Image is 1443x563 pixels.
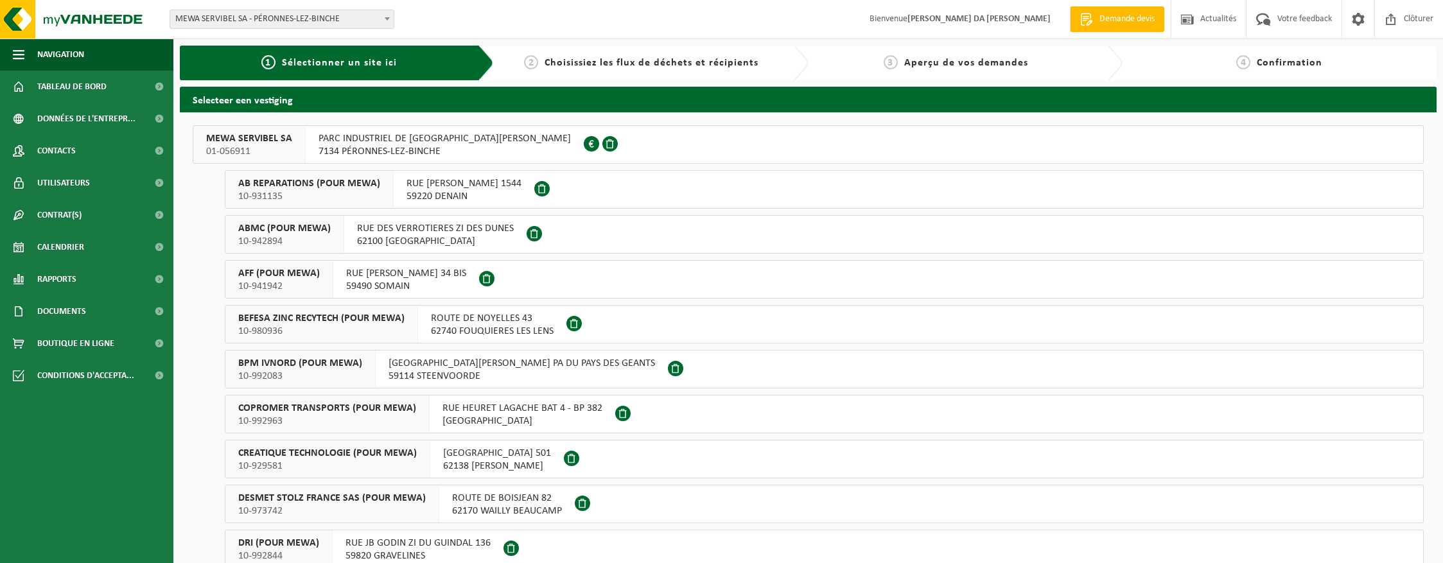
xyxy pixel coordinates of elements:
[37,39,84,71] span: Navigation
[431,312,554,325] span: ROUTE DE NOYELLES 43
[238,492,426,505] span: DESMET STOLZ FRANCE SAS (POUR MEWA)
[389,370,655,383] span: 59114 STEENVOORDE
[225,215,1424,254] button: ABMC (POUR MEWA) 10-942894 RUE DES VERROTIERES ZI DES DUNES62100 [GEOGRAPHIC_DATA]
[37,295,86,327] span: Documents
[225,485,1424,523] button: DESMET STOLZ FRANCE SAS (POUR MEWA) 10-973742 ROUTE DE BOISJEAN 8262170 WAILLY BEAUCAMP
[238,325,405,338] span: 10-980936
[238,190,380,203] span: 10-931135
[238,177,380,190] span: AB REPARATIONS (POUR MEWA)
[238,550,319,562] span: 10-992844
[389,357,655,370] span: [GEOGRAPHIC_DATA][PERSON_NAME] PA DU PAYS DES GEANTS
[225,440,1424,478] button: CREATIQUE TECHNOLOGIE (POUR MEWA) 10-929581 [GEOGRAPHIC_DATA] 50162138 [PERSON_NAME]
[37,167,90,199] span: Utilisateurs
[238,370,362,383] span: 10-992083
[37,231,84,263] span: Calendrier
[345,537,491,550] span: RUE JB GODIN ZI DU GUINDAL 136
[1070,6,1164,32] a: Demande devis
[907,14,1051,24] strong: [PERSON_NAME] DA [PERSON_NAME]
[346,280,466,293] span: 59490 SOMAIN
[170,10,394,28] span: MEWA SERVIBEL SA - PÉRONNES-LEZ-BINCHE
[452,505,562,517] span: 62170 WAILLY BEAUCAMP
[319,145,571,158] span: 7134 PÉRONNES-LEZ-BINCHE
[238,505,426,517] span: 10-973742
[238,460,417,472] span: 10-929581
[442,415,602,428] span: [GEOGRAPHIC_DATA]
[238,267,320,280] span: AFF (POUR MEWA)
[206,132,292,145] span: MEWA SERVIBEL SA
[206,145,292,158] span: 01-056911
[1096,13,1158,26] span: Demande devis
[238,222,331,235] span: ABMC (POUR MEWA)
[319,132,571,145] span: PARC INDUSTRIEL DE [GEOGRAPHIC_DATA][PERSON_NAME]
[524,55,538,69] span: 2
[180,87,1437,112] h2: Selecteer een vestiging
[37,135,76,167] span: Contacts
[225,260,1424,299] button: AFF (POUR MEWA) 10-941942 RUE [PERSON_NAME] 34 BIS59490 SOMAIN
[345,550,491,562] span: 59820 GRAVELINES
[225,395,1424,433] button: COPROMER TRANSPORTS (POUR MEWA) 10-992963 RUE HEURET LAGACHE BAT 4 - BP 382[GEOGRAPHIC_DATA]
[238,537,319,550] span: DRI (POUR MEWA)
[225,305,1424,343] button: BEFESA ZINC RECYTECH (POUR MEWA) 10-980936 ROUTE DE NOYELLES 4362740 FOUQUIERES LES LENS
[452,492,562,505] span: ROUTE DE BOISJEAN 82
[37,263,76,295] span: Rapports
[170,10,394,29] span: MEWA SERVIBEL SA - PÉRONNES-LEZ-BINCHE
[282,58,397,68] span: Sélectionner un site ici
[884,55,898,69] span: 3
[545,58,758,68] span: Choisissiez les flux de déchets et récipients
[37,327,114,359] span: Boutique en ligne
[431,325,554,338] span: 62740 FOUQUIERES LES LENS
[37,71,107,103] span: Tableau de bord
[193,125,1424,164] button: MEWA SERVIBEL SA 01-056911 PARC INDUSTRIEL DE [GEOGRAPHIC_DATA][PERSON_NAME]7134 PÉRONNES-LEZ-BINCHE
[37,199,82,231] span: Contrat(s)
[238,402,416,415] span: COPROMER TRANSPORTS (POUR MEWA)
[1257,58,1322,68] span: Confirmation
[407,177,521,190] span: RUE [PERSON_NAME] 1544
[407,190,521,203] span: 59220 DENAIN
[346,267,466,280] span: RUE [PERSON_NAME] 34 BIS
[238,235,331,248] span: 10-942894
[225,350,1424,388] button: BPM IVNORD (POUR MEWA) 10-992083 [GEOGRAPHIC_DATA][PERSON_NAME] PA DU PAYS DES GEANTS59114 STEENV...
[1236,55,1250,69] span: 4
[238,280,320,293] span: 10-941942
[238,312,405,325] span: BEFESA ZINC RECYTECH (POUR MEWA)
[357,235,514,248] span: 62100 [GEOGRAPHIC_DATA]
[443,460,551,472] span: 62138 [PERSON_NAME]
[238,415,416,428] span: 10-992963
[238,447,417,460] span: CREATIQUE TECHNOLOGIE (POUR MEWA)
[37,359,134,392] span: Conditions d'accepta...
[238,357,362,370] span: BPM IVNORD (POUR MEWA)
[357,222,514,235] span: RUE DES VERROTIERES ZI DES DUNES
[225,170,1424,209] button: AB REPARATIONS (POUR MEWA) 10-931135 RUE [PERSON_NAME] 154459220 DENAIN
[442,402,602,415] span: RUE HEURET LAGACHE BAT 4 - BP 382
[443,447,551,460] span: [GEOGRAPHIC_DATA] 501
[37,103,136,135] span: Données de l'entrepr...
[904,58,1028,68] span: Aperçu de vos demandes
[261,55,275,69] span: 1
